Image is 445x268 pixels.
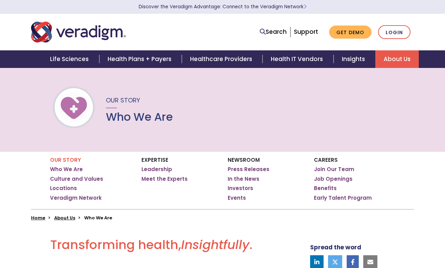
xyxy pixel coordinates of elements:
[378,25,411,39] a: Login
[228,166,269,173] a: Press Releases
[31,237,271,258] h2: Transforming health, .
[50,195,102,201] a: Veradigm Network
[260,27,287,37] a: Search
[31,21,126,43] img: Veradigm logo
[228,195,246,201] a: Events
[99,50,182,68] a: Health Plans + Payers
[304,3,307,10] span: Learn More
[314,185,337,192] a: Benefits
[310,243,361,251] strong: Spread the word
[106,110,173,123] h1: Who We Are
[54,215,75,221] a: About Us
[106,96,140,105] span: Our Story
[42,50,99,68] a: Life Sciences
[314,176,353,182] a: Job Openings
[141,176,188,182] a: Meet the Experts
[182,50,263,68] a: Healthcare Providers
[50,176,103,182] a: Culture and Values
[141,166,172,173] a: Leadership
[50,185,77,192] a: Locations
[263,50,333,68] a: Health IT Vendors
[314,166,354,173] a: Join Our Team
[334,50,375,68] a: Insights
[139,3,307,10] a: Discover the Veradigm Advantage: Connect to the Veradigm NetworkLearn More
[50,166,83,173] a: Who We Are
[329,26,372,39] a: Get Demo
[181,236,249,254] em: Insightfully
[294,28,318,36] a: Support
[228,176,259,182] a: In the News
[228,185,253,192] a: Investors
[375,50,419,68] a: About Us
[314,195,372,201] a: Early Talent Program
[31,215,45,221] a: Home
